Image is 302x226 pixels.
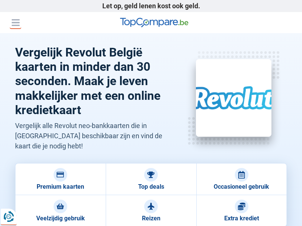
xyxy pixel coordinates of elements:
[147,203,155,210] img: Reizen
[196,59,271,137] img: Revolut kaarten
[106,163,196,195] a: Top deals Top deals
[196,163,287,195] a: Occasioneel gebruik Occasioneel gebruik
[10,17,21,28] button: Menu
[15,121,169,151] p: Vergelijk alle Revolut neo-bankkaarten die in [GEOGRAPHIC_DATA] beschikbaar zijn en vind de kaart...
[15,45,169,118] h1: Vergelijk Revolut België kaarten in minder dan 30 seconden. Maak je leven makkelijker met een onl...
[120,18,188,27] img: TopCompare
[238,171,245,179] img: Occasioneel gebruik
[238,203,245,210] img: Extra krediet
[15,163,106,195] a: Premium kaarten Premium kaarten
[1,209,17,224] button: Renew consent
[147,171,155,179] img: Top deals
[57,203,64,210] img: Veelzijdig gebruik
[15,2,287,10] p: Let op, geld lenen kost ook geld.
[57,171,64,179] img: Premium kaarten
